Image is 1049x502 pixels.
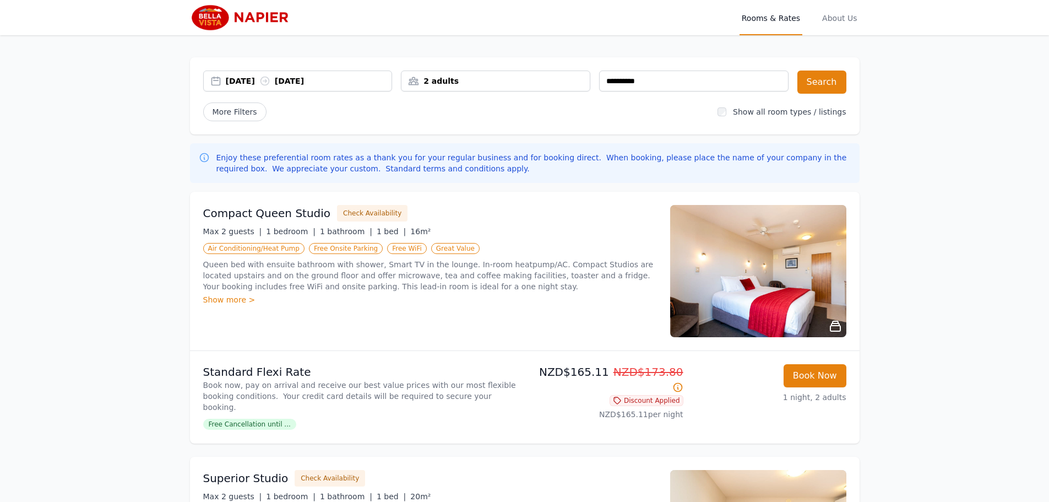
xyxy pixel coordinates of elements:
[203,364,520,380] p: Standard Flexi Rate
[431,243,480,254] span: Great Value
[401,75,590,87] div: 2 adults
[692,392,846,403] p: 1 night, 2 adults
[410,492,431,501] span: 20m²
[226,75,392,87] div: [DATE] [DATE]
[337,205,407,222] button: Check Availability
[797,71,846,94] button: Search
[203,492,262,501] span: Max 2 guests |
[309,243,383,254] span: Free Onsite Parking
[190,4,296,31] img: Bella Vista Napier
[377,492,406,501] span: 1 bed |
[203,102,267,121] span: More Filters
[203,294,657,305] div: Show more >
[529,409,683,420] p: NZD$165.11 per night
[320,492,372,501] span: 1 bathroom |
[320,227,372,236] span: 1 bathroom |
[203,259,657,292] p: Queen bed with ensuite bathroom with shower, Smart TV in the lounge. In-room heatpump/AC. Compact...
[733,107,846,116] label: Show all room types / listings
[784,364,846,387] button: Book Now
[216,152,851,174] p: Enjoy these preferential room rates as a thank you for your regular business and for booking dire...
[203,471,289,486] h3: Superior Studio
[295,470,365,487] button: Check Availability
[377,227,406,236] span: 1 bed |
[613,365,683,379] span: NZD$173.80
[387,243,427,254] span: Free WiFi
[266,227,316,236] span: 1 bedroom |
[410,227,431,236] span: 16m²
[529,364,683,395] p: NZD$165.11
[203,243,305,254] span: Air Conditioning/Heat Pump
[203,419,296,430] span: Free Cancellation until ...
[203,380,520,413] p: Book now, pay on arrival and receive our best value prices with our most flexible booking conditi...
[610,395,683,406] span: Discount Applied
[266,492,316,501] span: 1 bedroom |
[203,206,331,221] h3: Compact Queen Studio
[203,227,262,236] span: Max 2 guests |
